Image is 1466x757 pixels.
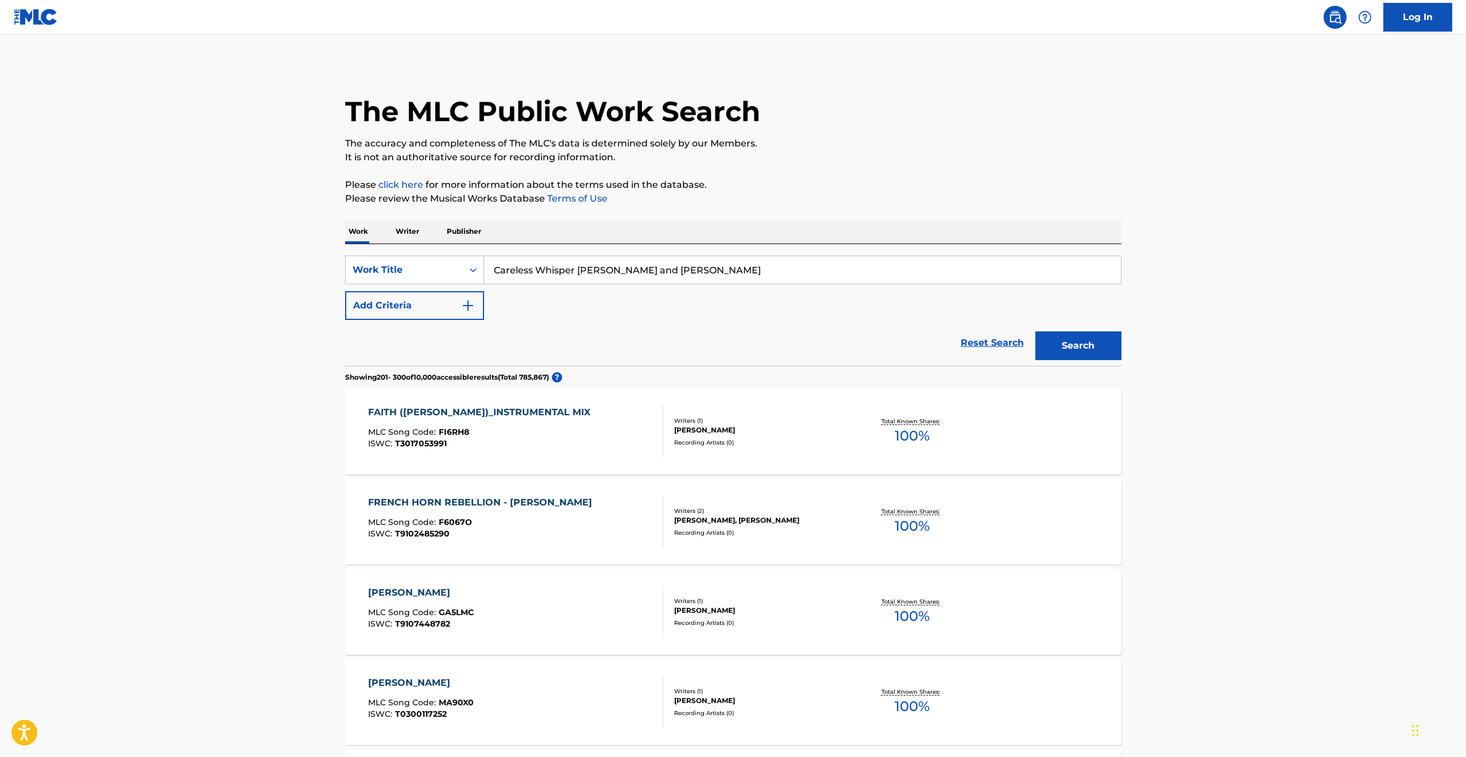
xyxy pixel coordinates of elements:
[895,696,930,717] span: 100 %
[345,569,1121,655] a: [PERSON_NAME]MLC Song Code:GA5LMCISWC:T9107448782Writers (1)[PERSON_NAME]Recording Artists (0)Tot...
[1035,331,1121,360] button: Search
[545,193,608,204] a: Terms of Use
[674,597,848,605] div: Writers ( 1 )
[368,709,395,719] span: ISWC :
[674,425,848,435] div: [PERSON_NAME]
[368,619,395,629] span: ISWC :
[674,528,848,537] div: Recording Artists ( 0 )
[881,417,943,426] p: Total Known Shares:
[345,150,1121,164] p: It is not an authoritative source for recording information.
[14,9,58,25] img: MLC Logo
[345,291,484,320] button: Add Criteria
[1353,6,1376,29] div: Help
[368,405,596,419] div: FAITH ([PERSON_NAME])_INSTRUMENTAL MIX
[345,478,1121,565] a: FRENCH HORN REBELLION - [PERSON_NAME]MLC Song Code:F6067OISWC:T9102485290Writers (2)[PERSON_NAME]...
[881,507,943,516] p: Total Known Shares:
[368,496,598,509] div: FRENCH HORN REBELLION - [PERSON_NAME]
[368,517,439,527] span: MLC Song Code :
[674,416,848,425] div: Writers ( 1 )
[895,606,930,627] span: 100 %
[368,586,474,600] div: [PERSON_NAME]
[1409,702,1466,757] iframe: Chat Widget
[345,659,1121,745] a: [PERSON_NAME]MLC Song Code:MA90X0ISWC:T0300117252Writers (1)[PERSON_NAME]Recording Artists (0)Tot...
[439,697,474,708] span: MA90X0
[552,372,562,383] span: ?
[674,619,848,627] div: Recording Artists ( 0 )
[674,709,848,717] div: Recording Artists ( 0 )
[345,256,1121,366] form: Search Form
[881,597,943,606] p: Total Known Shares:
[395,709,447,719] span: T0300117252
[345,388,1121,474] a: FAITH ([PERSON_NAME])_INSTRUMENTAL MIXMLC Song Code:FI6RH8ISWC:T3017053991Writers (1)[PERSON_NAME...
[392,219,423,244] p: Writer
[439,607,474,617] span: GA5LMC
[1324,6,1347,29] a: Public Search
[674,507,848,515] div: Writers ( 2 )
[461,299,475,312] img: 9d2ae6d4665cec9f34b9.svg
[439,427,469,437] span: FI6RH8
[895,426,930,446] span: 100 %
[345,178,1121,192] p: Please for more information about the terms used in the database.
[395,619,450,629] span: T9107448782
[368,528,395,539] span: ISWC :
[674,696,848,706] div: [PERSON_NAME]
[1412,713,1419,748] div: Drag
[443,219,485,244] p: Publisher
[368,607,439,617] span: MLC Song Code :
[674,687,848,696] div: Writers ( 1 )
[881,688,943,696] p: Total Known Shares:
[368,427,439,437] span: MLC Song Code :
[674,605,848,616] div: [PERSON_NAME]
[368,438,395,449] span: ISWC :
[1358,10,1372,24] img: help
[378,179,423,190] a: click here
[955,330,1030,356] a: Reset Search
[368,676,474,690] div: [PERSON_NAME]
[1383,3,1452,32] a: Log In
[345,372,549,383] p: Showing 201 - 300 of 10,000 accessible results (Total 785,867 )
[345,192,1121,206] p: Please review the Musical Works Database
[353,263,456,277] div: Work Title
[674,515,848,526] div: [PERSON_NAME], [PERSON_NAME]
[345,219,372,244] p: Work
[368,697,439,708] span: MLC Song Code :
[439,517,472,527] span: F6067O
[395,438,447,449] span: T3017053991
[674,438,848,447] div: Recording Artists ( 0 )
[395,528,450,539] span: T9102485290
[1328,10,1342,24] img: search
[895,516,930,536] span: 100 %
[345,137,1121,150] p: The accuracy and completeness of The MLC's data is determined solely by our Members.
[345,94,760,129] h1: The MLC Public Work Search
